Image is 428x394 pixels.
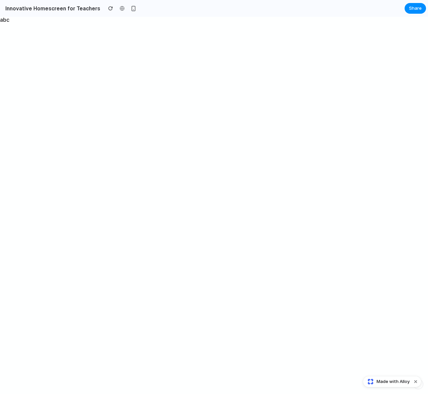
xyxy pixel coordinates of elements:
span: Share [409,5,422,12]
span: Made with Alloy [377,378,410,385]
a: Made with Alloy [363,378,410,385]
h2: Innovative Homescreen for Teachers [3,4,100,12]
button: Share [405,3,426,14]
button: Dismiss watermark [412,378,420,386]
